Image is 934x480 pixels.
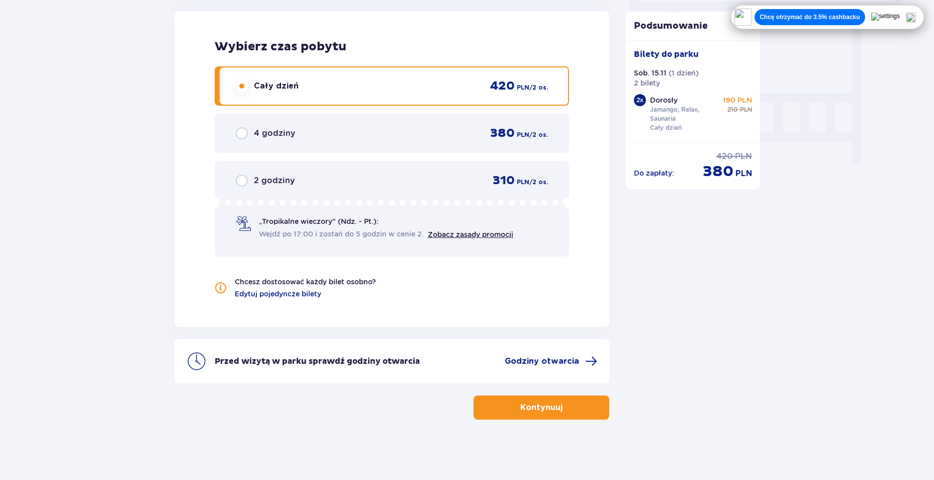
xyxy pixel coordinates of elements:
[650,123,682,132] p: Cały dzień
[634,68,667,78] p: Sob. 15.11
[634,94,646,106] div: 2 x
[490,126,515,141] span: 380
[235,289,321,299] a: Edytuj pojedyncze bilety
[517,83,529,92] span: PLN
[634,78,660,88] p: 2 bilety
[740,105,752,114] span: PLN
[505,356,579,367] span: Godziny otwarcia
[215,39,569,54] h2: Wybierz czas pobytu
[703,162,733,181] span: 380
[520,402,563,413] p: Kontynuuj
[215,356,420,367] p: Przed wizytą w parku sprawdź godziny otwarcia
[634,49,699,60] p: Bilety do parku
[259,216,379,226] span: „Tropikalne wieczory" (Ndz. - Pt.):
[517,130,529,139] span: PLN
[474,395,609,420] button: Kontynuuj
[505,355,597,367] a: Godziny otwarcia
[529,83,548,92] span: / 2 os.
[493,173,515,188] span: 310
[529,178,548,187] span: / 2 os.
[254,81,299,92] span: Cały dzień
[626,20,761,32] p: Podsumowanie
[634,168,674,178] p: Do zapłaty :
[428,230,513,238] a: Zobacz zasady promocji
[490,78,515,94] span: 420
[254,128,295,139] span: 4 godziny
[716,151,733,162] span: 420
[669,68,699,78] p: ( 1 dzień )
[723,95,752,105] p: 190 PLN
[735,151,752,162] span: PLN
[727,105,738,114] span: 210
[529,130,548,139] span: / 2 os.
[650,95,678,105] p: Dorosły
[735,168,752,179] span: PLN
[254,175,295,186] span: 2 godziny
[259,229,424,239] span: Wejdź po 17:00 i zostań do 5 godzin w cenie 2.
[235,277,376,287] p: Chcesz dostosować każdy bilet osobno?
[517,178,529,187] span: PLN
[650,105,719,123] p: Jamango, Relax, Saunaria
